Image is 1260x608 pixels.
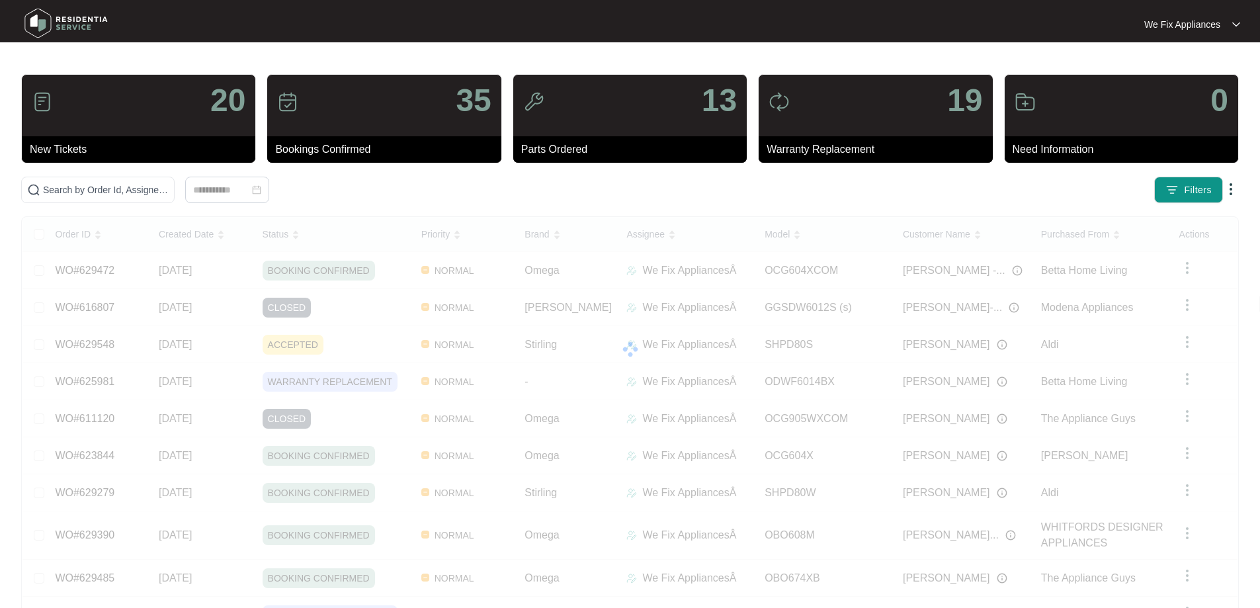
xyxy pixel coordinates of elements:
[1165,183,1179,196] img: filter icon
[20,3,112,43] img: residentia service logo
[30,142,255,157] p: New Tickets
[32,91,53,112] img: icon
[210,85,245,116] p: 20
[769,91,790,112] img: icon
[523,91,544,112] img: icon
[1015,91,1036,112] img: icon
[1144,18,1220,31] p: We Fix Appliances
[27,183,40,196] img: search-icon
[1223,181,1239,197] img: dropdown arrow
[1232,21,1240,28] img: dropdown arrow
[767,142,992,157] p: Warranty Replacement
[702,85,737,116] p: 13
[275,142,501,157] p: Bookings Confirmed
[521,142,747,157] p: Parts Ordered
[456,85,491,116] p: 35
[1184,183,1212,197] span: Filters
[1210,85,1228,116] p: 0
[277,91,298,112] img: icon
[1154,177,1223,203] button: filter iconFilters
[947,85,982,116] p: 19
[43,183,169,197] input: Search by Order Id, Assignee Name, Customer Name, Brand and Model
[1013,142,1238,157] p: Need Information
